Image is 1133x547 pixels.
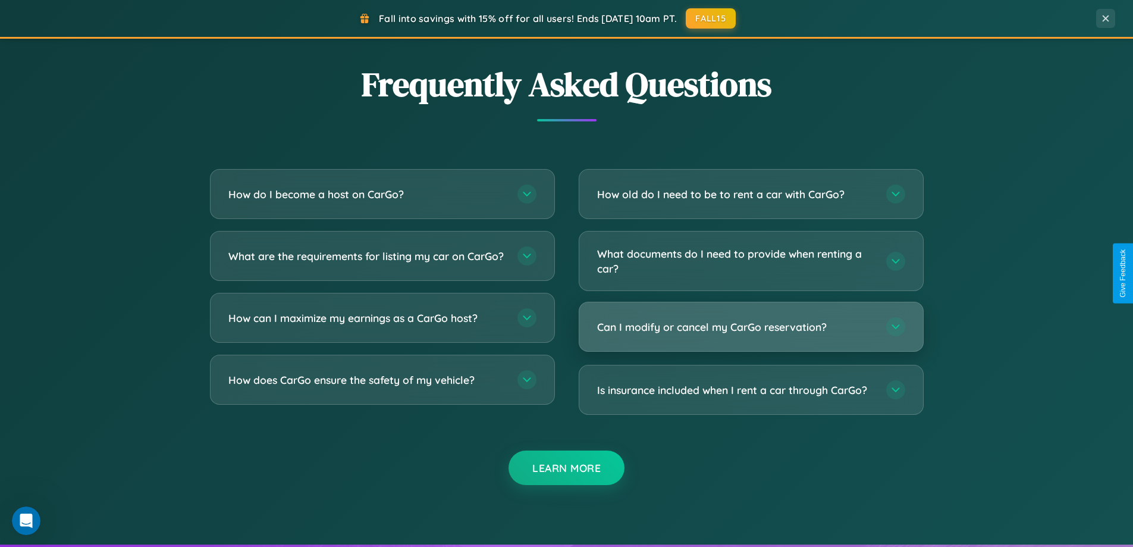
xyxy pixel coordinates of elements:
[597,187,874,202] h3: How old do I need to be to rent a car with CarGo?
[210,61,924,107] h2: Frequently Asked Questions
[686,8,736,29] button: FALL15
[597,320,874,335] h3: Can I modify or cancel my CarGo reservation?
[1119,249,1127,298] div: Give Feedback
[12,507,40,535] iframe: Intercom live chat
[597,246,874,276] h3: What documents do I need to provide when renting a car?
[228,373,506,387] h3: How does CarGo ensure the safety of my vehicle?
[228,187,506,202] h3: How do I become a host on CarGo?
[597,383,874,398] h3: Is insurance included when I rent a car through CarGo?
[509,451,624,485] button: Learn More
[379,12,677,24] span: Fall into savings with 15% off for all users! Ends [DATE] 10am PT.
[228,311,506,326] h3: How can I maximize my earnings as a CarGo host?
[228,249,506,264] h3: What are the requirements for listing my car on CarGo?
